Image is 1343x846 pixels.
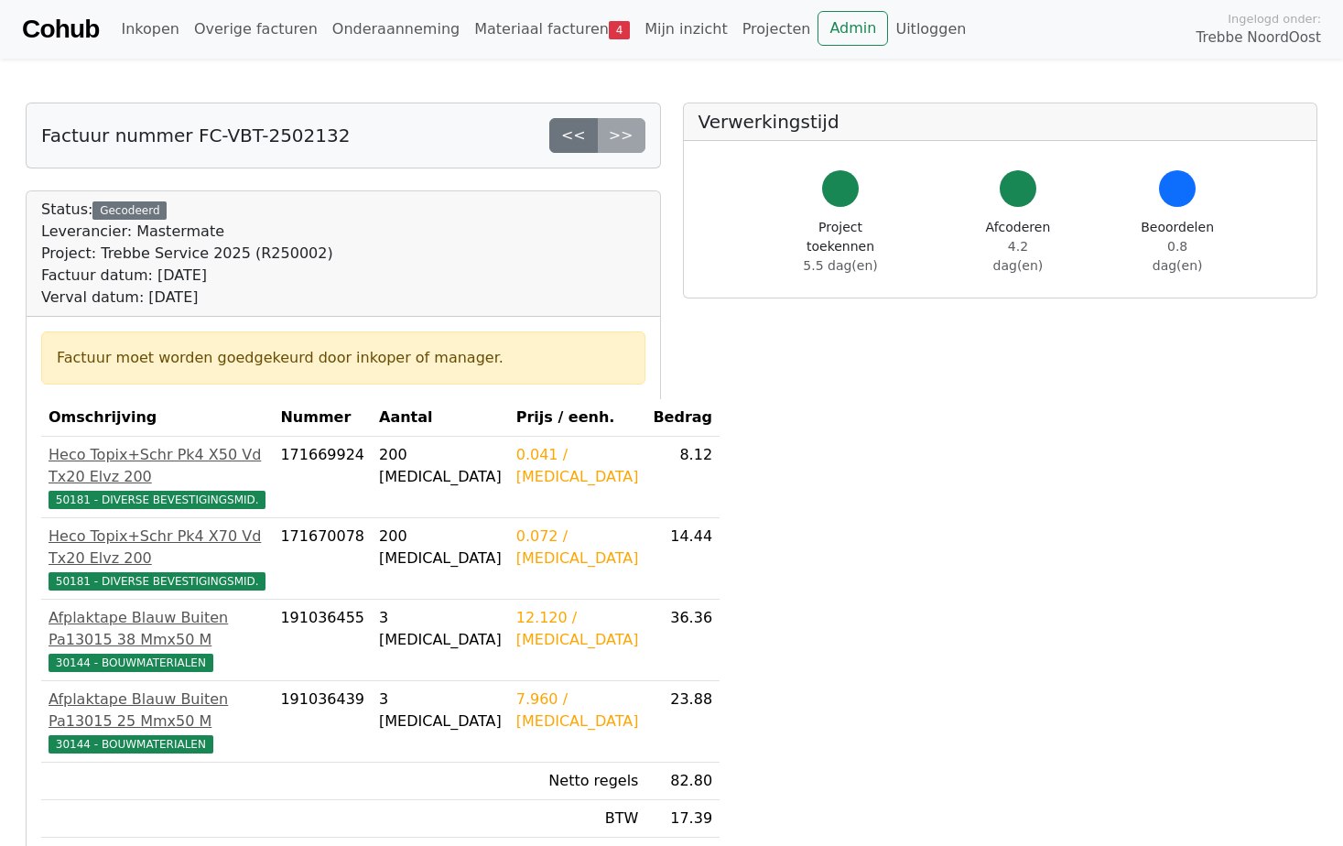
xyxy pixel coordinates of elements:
div: Factuur datum: [DATE] [41,265,333,287]
div: Afcoderen [983,218,1054,276]
th: Omschrijving [41,399,273,437]
div: Heco Topix+Schr Pk4 X50 Vd Tx20 Elvz 200 [49,444,265,488]
td: 191036455 [273,600,372,681]
a: Admin [818,11,888,46]
span: 50181 - DIVERSE BEVESTIGINGSMID. [49,572,265,591]
div: Beoordelen [1141,218,1214,276]
td: 191036439 [273,681,372,763]
div: Project: Trebbe Service 2025 (R250002) [41,243,333,265]
a: Afplaktape Blauw Buiten Pa13015 38 Mmx50 M30144 - BOUWMATERIALEN [49,607,265,673]
span: 30144 - BOUWMATERIALEN [49,654,213,672]
div: 3 [MEDICAL_DATA] [379,689,502,732]
div: Status: [41,199,333,309]
span: Trebbe NoordOost [1197,27,1321,49]
td: 23.88 [645,681,720,763]
th: Bedrag [645,399,720,437]
a: << [549,118,598,153]
span: 50181 - DIVERSE BEVESTIGINGSMID. [49,491,265,509]
th: Nummer [273,399,372,437]
div: 3 [MEDICAL_DATA] [379,607,502,651]
div: Project toekennen [786,218,895,276]
div: Gecodeerd [92,201,167,220]
span: 0.8 dag(en) [1153,239,1203,273]
span: Ingelogd onder: [1228,10,1321,27]
div: 12.120 / [MEDICAL_DATA] [516,607,639,651]
div: Afplaktape Blauw Buiten Pa13015 25 Mmx50 M [49,689,265,732]
a: Materiaal facturen4 [467,11,637,48]
div: 0.072 / [MEDICAL_DATA] [516,526,639,569]
td: 8.12 [645,437,720,518]
span: 4 [609,21,630,39]
a: Projecten [735,11,818,48]
div: Afplaktape Blauw Buiten Pa13015 38 Mmx50 M [49,607,265,651]
span: 30144 - BOUWMATERIALEN [49,735,213,754]
th: Aantal [372,399,509,437]
div: Heco Topix+Schr Pk4 X70 Vd Tx20 Elvz 200 [49,526,265,569]
a: Heco Topix+Schr Pk4 X50 Vd Tx20 Elvz 20050181 - DIVERSE BEVESTIGINGSMID. [49,444,265,510]
div: Factuur moet worden goedgekeurd door inkoper of manager. [57,347,630,369]
td: 82.80 [645,763,720,800]
td: BTW [509,800,646,838]
a: Inkopen [114,11,186,48]
a: Mijn inzicht [637,11,735,48]
h5: Verwerkingstijd [699,111,1303,133]
div: Verval datum: [DATE] [41,287,333,309]
div: 200 [MEDICAL_DATA] [379,444,502,488]
th: Prijs / eenh. [509,399,646,437]
a: Uitloggen [888,11,973,48]
td: Netto regels [509,763,646,800]
h5: Factuur nummer FC-VBT-2502132 [41,125,350,146]
div: 200 [MEDICAL_DATA] [379,526,502,569]
td: 14.44 [645,518,720,600]
td: 171670078 [273,518,372,600]
a: Cohub [22,7,99,51]
div: 7.960 / [MEDICAL_DATA] [516,689,639,732]
span: 5.5 dag(en) [803,258,877,273]
span: 4.2 dag(en) [993,239,1044,273]
div: Leverancier: Mastermate [41,221,333,243]
td: 17.39 [645,800,720,838]
a: Afplaktape Blauw Buiten Pa13015 25 Mmx50 M30144 - BOUWMATERIALEN [49,689,265,754]
a: Overige facturen [187,11,325,48]
td: 171669924 [273,437,372,518]
a: Onderaanneming [325,11,467,48]
td: 36.36 [645,600,720,681]
a: Heco Topix+Schr Pk4 X70 Vd Tx20 Elvz 20050181 - DIVERSE BEVESTIGINGSMID. [49,526,265,591]
div: 0.041 / [MEDICAL_DATA] [516,444,639,488]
